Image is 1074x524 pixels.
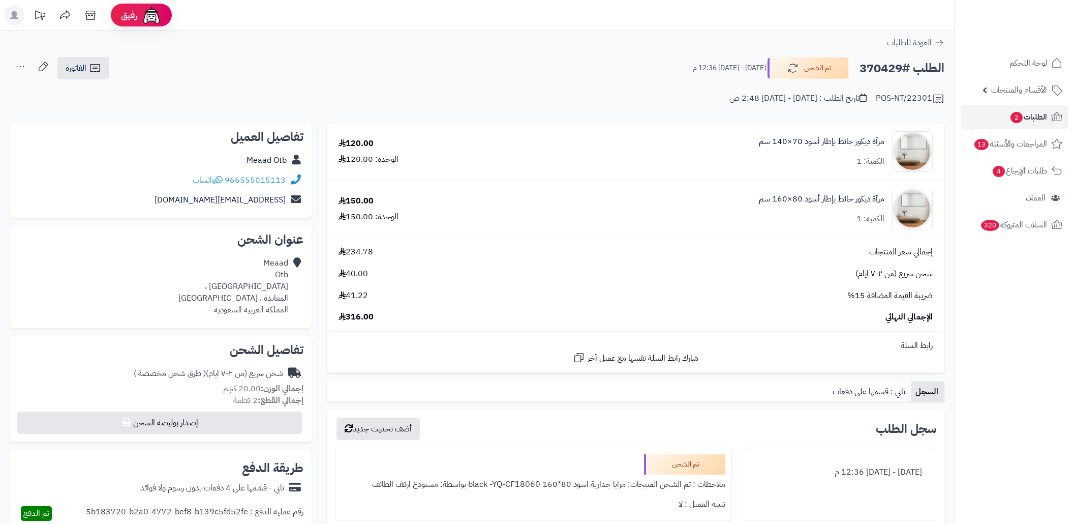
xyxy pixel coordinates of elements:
div: شحن سريع (من ٢-٧ ايام) [134,368,283,380]
a: السلات المتروكة320 [961,213,1068,237]
span: العملاء [1026,191,1046,205]
span: رفيق [121,9,137,21]
a: مرآة ديكور حائط بإطار أسود 70×140 سم [759,136,884,148]
a: مرآة ديكور حائط بإطار أسود 80×160 سم [759,193,884,205]
a: العملاء [961,186,1068,210]
a: تابي : قسمها على دفعات [828,382,911,402]
div: تابي - قسّمها على 4 دفعات بدون رسوم ولا فوائد [140,482,284,494]
span: الإجمالي النهائي [885,311,933,323]
span: تم الدفع [23,507,49,519]
span: 13 [974,139,989,150]
a: واتساب [193,174,223,186]
div: رقم عملية الدفع : 5b183720-b2a0-4772-bef8-b139c5fd52fe [86,506,303,521]
h2: تفاصيل العميل [18,131,303,143]
span: السلات المتروكة [980,218,1047,232]
div: تاريخ الطلب : [DATE] - [DATE] 2:48 ص [729,93,867,104]
a: المراجعات والأسئلة13 [961,132,1068,156]
small: 2 قطعة [233,394,303,406]
span: لوحة التحكم [1009,56,1047,70]
div: تم الشحن [644,454,725,475]
img: 1753776948-1-90x90.jpg [893,131,932,172]
a: الفاتورة [57,57,109,79]
span: 41.22 [339,290,368,302]
div: Meaad Otb [GEOGRAPHIC_DATA] ، المعابدة ، [GEOGRAPHIC_DATA] المملكة العربية السعودية [178,257,288,315]
h2: الطلب #370429 [860,58,944,79]
span: ( طرق شحن مخصصة ) [134,367,206,380]
span: 2 [1010,112,1023,123]
a: 966555015113 [225,174,286,186]
span: 40.00 [339,268,368,280]
a: طلبات الإرجاع4 [961,159,1068,183]
a: العودة للطلبات [887,37,944,49]
div: 120.00 [339,138,374,150]
div: 150.00 [339,195,374,207]
button: تم الشحن [768,57,849,79]
span: الفاتورة [66,62,86,74]
span: 320 [981,220,999,231]
span: العودة للطلبات [887,37,932,49]
span: إجمالي سعر المنتجات [869,246,933,258]
a: لوحة التحكم [961,51,1068,75]
a: الطلبات2 [961,105,1068,129]
strong: إجمالي القطع: [258,394,303,406]
strong: إجمالي الوزن: [261,383,303,395]
img: ai-face.png [141,5,162,25]
a: السجل [911,382,944,402]
h3: سجل الطلب [876,423,936,435]
span: طلبات الإرجاع [992,164,1047,178]
span: 316.00 [339,311,374,323]
div: رابط السلة [331,340,940,352]
a: شارك رابط السلة نفسها مع عميل آخر [573,352,698,364]
button: إصدار بوليصة الشحن [17,412,302,434]
small: [DATE] - [DATE] 12:36 م [693,63,766,73]
div: الكمية: 1 [856,156,884,167]
a: [EMAIL_ADDRESS][DOMAIN_NAME] [155,194,286,206]
a: تحديثات المنصة [27,5,52,28]
div: POS-NT/22301 [876,93,944,105]
div: [DATE] - [DATE] 12:36 م [750,462,930,482]
div: تنبيه العميل : لا [342,494,725,514]
span: الأقسام والمنتجات [991,83,1047,97]
div: الوحدة: 150.00 [339,211,398,223]
div: الكمية: 1 [856,213,884,225]
span: ضريبة القيمة المضافة 15% [847,290,933,302]
img: 1753778503-1-90x90.jpg [893,189,932,229]
span: 234.78 [339,246,373,258]
h2: طريقة الدفع [242,462,303,474]
div: الوحدة: 120.00 [339,154,398,165]
button: أضف تحديث جديد [336,418,420,440]
h2: تفاصيل الشحن [18,344,303,356]
h2: عنوان الشحن [18,234,303,246]
small: 20.00 كجم [223,383,303,395]
span: 4 [993,166,1005,177]
span: المراجعات والأسئلة [973,137,1047,151]
div: ملاحظات : تم الشحن المنتجات: مرايا جدارية اسود 80*160 black -YQ-CF18060 بواسطة: مستودع ارفف الطائف [342,475,725,494]
a: Meaad Otb [247,154,287,166]
span: شحن سريع (من ٢-٧ ايام) [855,268,933,280]
span: شارك رابط السلة نفسها مع عميل آخر [588,353,698,364]
span: الطلبات [1009,110,1047,124]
